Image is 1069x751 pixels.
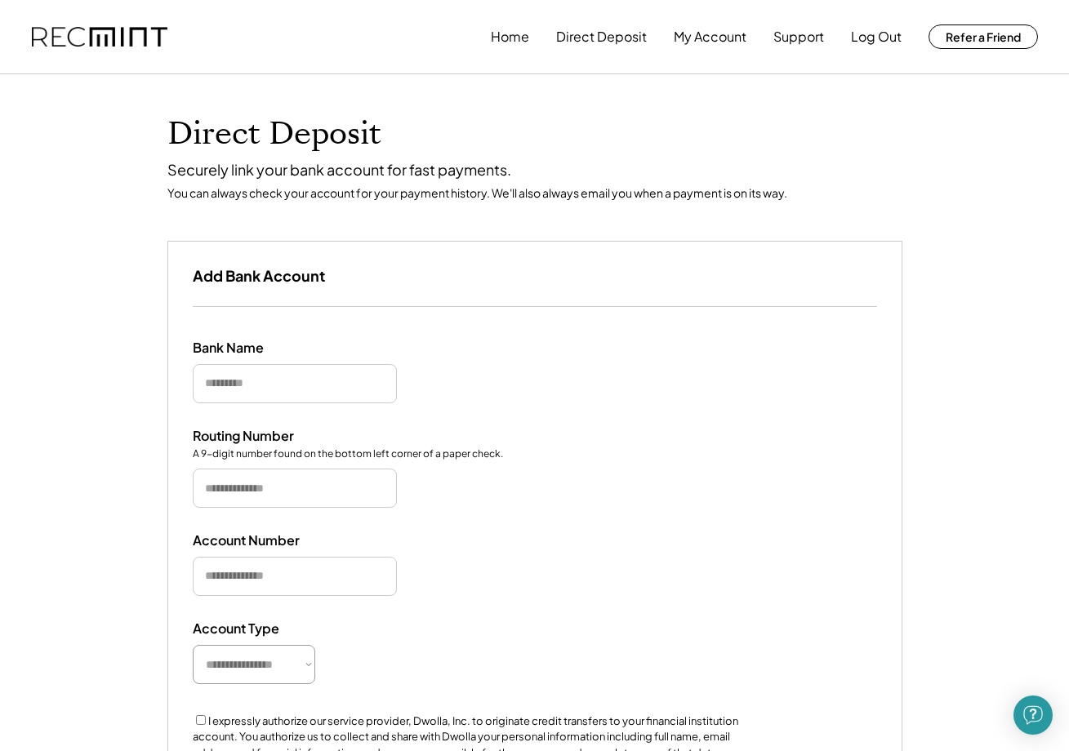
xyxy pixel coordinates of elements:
[1013,695,1053,735] div: Open Intercom Messenger
[773,20,824,53] button: Support
[193,266,325,285] h3: Add Bank Account
[491,20,529,53] button: Home
[167,185,902,200] div: You can always check your account for your payment history. We'll also always email you when a pa...
[193,447,503,461] div: A 9-digit number found on the bottom left corner of a paper check.
[929,24,1038,49] button: Refer a Friend
[167,115,902,153] h1: Direct Deposit
[32,27,167,47] img: recmint-logotype%403x.png
[193,428,356,445] div: Routing Number
[851,20,902,53] button: Log Out
[193,340,356,357] div: Bank Name
[193,620,356,638] div: Account Type
[674,20,746,53] button: My Account
[556,20,647,53] button: Direct Deposit
[193,532,356,549] div: Account Number
[167,160,902,179] div: Securely link your bank account for fast payments.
